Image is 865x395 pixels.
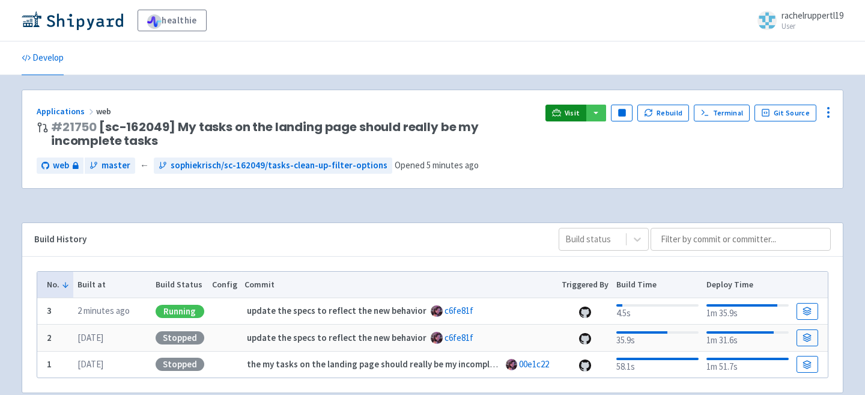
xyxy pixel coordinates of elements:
th: Commit [241,272,558,298]
th: Deploy Time [702,272,792,298]
div: 1m 35.9s [706,302,789,320]
a: 00e1c22 [519,358,549,370]
div: Running [156,305,204,318]
span: web [53,159,69,173]
button: Pause [611,105,633,121]
a: Build Details [797,329,818,346]
strong: update the specs to reflect the new behavior [247,332,426,343]
a: c6fe81f [445,332,473,343]
a: healthie [138,10,207,31]
strong: update the specs to reflect the new behavior [247,305,426,316]
span: web [96,106,113,117]
button: No. [47,278,70,291]
a: sophiekrisch/sc-162049/tasks-clean-up-filter-options [154,158,392,174]
span: Visit [565,108,580,118]
a: rachelruppertl19 User [750,11,843,30]
div: 4.5s [616,302,699,320]
div: Stopped [156,358,204,371]
img: Shipyard logo [22,11,123,30]
b: 2 [47,332,52,343]
a: master [85,158,135,174]
small: User [782,22,843,30]
th: Build Status [151,272,208,298]
th: Triggered By [558,272,613,298]
a: Terminal [694,105,750,121]
span: ← [140,159,149,173]
b: 3 [47,305,52,316]
th: Build Time [612,272,702,298]
time: [DATE] [77,358,103,370]
div: Stopped [156,331,204,344]
button: Rebuild [637,105,689,121]
div: 1m 51.7s [706,355,789,374]
div: 35.9s [616,329,699,348]
div: Build History [34,233,539,246]
span: master [102,159,130,173]
div: 1m 31.6s [706,329,789,348]
a: web [37,158,83,174]
a: c6fe81f [445,305,473,316]
a: Git Source [754,105,816,121]
div: 58.1s [616,355,699,374]
time: 5 minutes ago [426,159,479,171]
strong: the my tasks on the landing page should really be my incomplete tasks, and dont lock the complete... [247,358,703,370]
th: Built at [73,272,151,298]
span: rachelruppertl19 [782,10,843,21]
a: Visit [545,105,586,121]
time: 2 minutes ago [77,305,130,316]
th: Config [208,272,241,298]
a: #21750 [51,118,97,135]
time: [DATE] [77,332,103,343]
span: Opened [395,159,479,171]
span: sophiekrisch/sc-162049/tasks-clean-up-filter-options [171,159,387,173]
a: Build Details [797,303,818,320]
b: 1 [47,358,52,370]
span: [sc-162049] My tasks on the landing page should really be my incomplete tasks [51,120,536,148]
a: Develop [22,41,64,75]
a: Build Details [797,356,818,373]
input: Filter by commit or committer... [651,228,831,251]
a: Applications [37,106,96,117]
